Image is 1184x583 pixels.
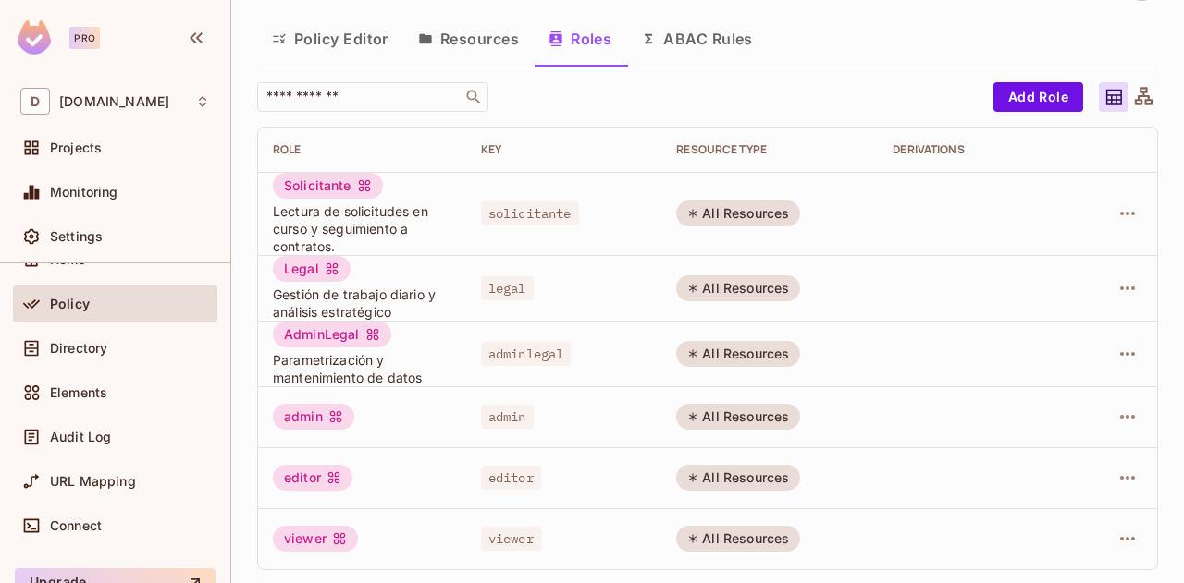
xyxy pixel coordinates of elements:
div: AdminLegal [273,322,391,347]
span: URL Mapping [50,474,136,489]
div: Role [273,142,451,157]
span: admin [481,405,534,429]
div: editor [273,465,352,491]
span: Settings [50,229,103,244]
span: Monitoring [50,185,118,200]
span: Policy [50,297,90,311]
div: All Resources [676,341,800,367]
span: Lectura de solicitudes en curso y seguimiento a contratos. [273,202,451,255]
span: Connect [50,518,102,533]
span: legal [481,276,534,300]
div: viewer [273,526,358,552]
div: RESOURCE TYPE [676,142,863,157]
div: All Resources [676,465,800,491]
span: Parametrización y mantenimiento de datos [273,351,451,386]
span: viewer [481,527,541,551]
span: Audit Log [50,430,111,444]
span: D [20,88,50,115]
div: Solicitante [273,173,383,199]
img: SReyMgAAAABJRU5ErkJggg== [18,20,51,55]
div: Pro [69,27,100,49]
span: adminlegal [481,342,572,366]
div: All Resources [676,200,800,226]
div: Legal [273,256,351,282]
div: All Resources [676,404,800,430]
button: Add Role [993,82,1083,112]
div: All Resources [676,526,800,552]
span: Elements [50,385,107,400]
button: Policy Editor [257,16,403,62]
span: Directory [50,341,107,356]
span: Workspace: deacero.com [59,94,169,109]
button: ABAC Rules [626,16,768,62]
span: editor [481,466,541,490]
div: Key [481,142,647,157]
span: solicitante [481,201,579,225]
button: Resources [403,16,534,62]
div: Derivations [893,142,1058,157]
button: Roles [534,16,626,62]
span: Projects [50,140,102,155]
div: All Resources [676,275,800,301]
span: Gestión de trabajo diario y análisis estratégico [273,285,451,321]
div: admin [273,404,354,430]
